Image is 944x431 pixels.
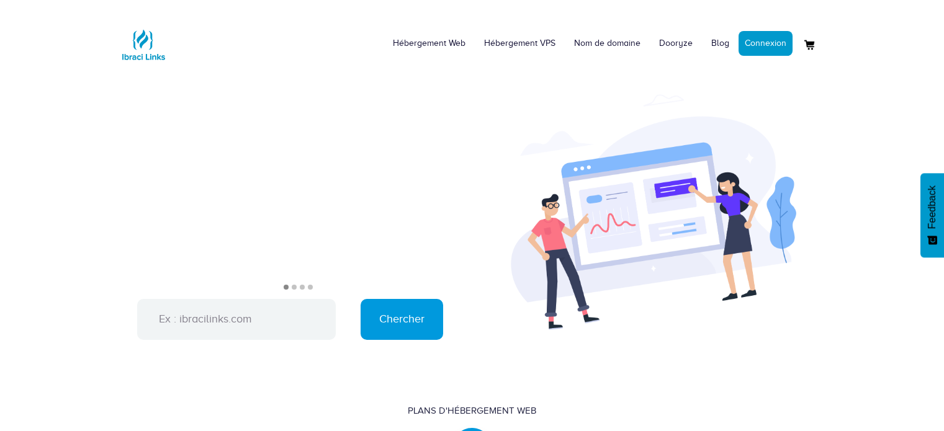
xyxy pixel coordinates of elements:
a: Blog [702,25,739,62]
button: Feedback - Afficher l’enquête [920,173,944,257]
span: Feedback [927,185,938,229]
input: Chercher [361,299,443,340]
img: Logo Ibraci Links [119,20,168,69]
a: Connexion [739,31,793,56]
div: Plans d'hébergement Web [408,404,536,417]
a: Hébergement Web [384,25,475,62]
a: Hébergement VPS [475,25,565,62]
a: Logo Ibraci Links [119,9,168,69]
a: Nom de domaine [565,25,650,62]
input: Ex : ibracilinks.com [137,299,336,340]
a: Dooryze [650,25,702,62]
